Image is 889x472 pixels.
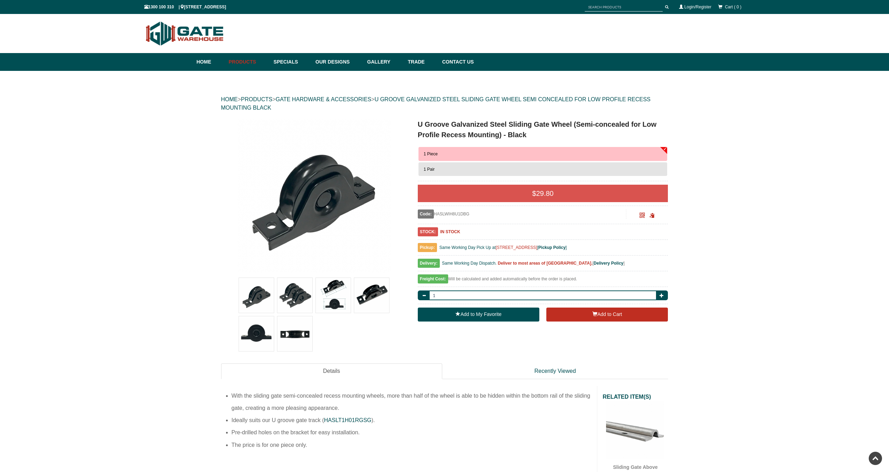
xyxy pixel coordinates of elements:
img: Sliding Gate Above Ground U Groove Gate Track 1M Length - Gate Warehouse [606,401,664,459]
span: 29.80 [536,190,554,197]
div: $ [418,185,668,202]
input: SEARCH PRODUCTS [585,3,663,12]
a: Add to My Favorite [418,308,539,322]
li: With the sliding gate semi-concealed recess mounting wheels, more than half of the wheel is able ... [232,390,592,414]
button: Add to Cart [546,308,668,322]
a: Home [197,53,225,71]
a: HOME [221,96,238,102]
a: PRODUCTS [241,96,272,102]
li: The price is for one piece only. [232,439,592,451]
span: STOCK: [418,227,438,236]
a: U Groove Galvanized Steel Sliding Gate Wheel (Semi-concealed for Low Profile Recess Mounting) - B... [222,119,407,273]
span: Code: [418,209,434,219]
button: 1 Piece [418,147,668,161]
img: U Groove Galvanized Steel Sliding Gate Wheel (Semi-concealed for Low Profile Recess Mounting) - B... [237,119,391,273]
div: Will be calculated and added automatically before the order is placed. [418,275,668,287]
span: 1 Pair [424,167,435,172]
a: Login/Register [684,5,711,9]
span: 1300 100 310 | [STREET_ADDRESS] [144,5,226,9]
div: [ ] [418,259,668,271]
li: Ideally suits our U groove gate track ( ). [232,414,592,426]
a: U GROOVE GALVANIZED STEEL SLIDING GATE WHEEL SEMI CONCEALED FOR LOW PROFILE RECESS MOUNTING BLACK [221,96,651,111]
span: Pickup: [418,243,437,252]
img: U Groove Galvanized Steel Sliding Gate Wheel (Semi-concealed for Low Profile Recess Mounting) - B... [277,278,312,313]
a: Trade [404,53,438,71]
li: Pre-drilled holes on the bracket for easy installation. [232,426,592,438]
a: [STREET_ADDRESS] [496,245,537,250]
a: HASLT1H01RGSG [324,417,372,423]
span: 1 Piece [424,152,438,156]
a: Delivery Policy [593,261,623,266]
img: U Groove Galvanized Steel Sliding Gate Wheel (Semi-concealed for Low Profile Recess Mounting) - B... [316,278,351,313]
span: Click to copy the URL [649,213,655,218]
span: Same Working Day Pick Up at [ ] [439,245,567,250]
span: Delivery: [418,259,440,268]
a: Specials [270,53,312,71]
a: GATE HARDWARE & ACCESSORIES [276,96,371,102]
div: > > > [221,88,668,119]
b: IN STOCK [440,229,460,234]
span: Freight Cost: [418,274,448,283]
img: Gate Warehouse [144,17,226,50]
h2: RELATED ITEM(S) [603,393,668,401]
h1: U Groove Galvanized Steel Sliding Gate Wheel (Semi-concealed for Low Profile Recess Mounting) - B... [418,119,668,140]
b: Deliver to most areas of [GEOGRAPHIC_DATA]. [498,261,592,266]
img: U Groove Galvanized Steel Sliding Gate Wheel (Semi-concealed for Low Profile Recess Mounting) - B... [354,278,389,313]
button: 1 Pair [418,162,668,176]
a: Our Designs [312,53,364,71]
iframe: LiveChat chat widget [791,426,889,448]
img: U Groove Galvanized Steel Sliding Gate Wheel (Semi-concealed for Low Profile Recess Mounting) - B... [239,316,274,351]
a: Recently Viewed [442,363,668,379]
a: Products [225,53,270,71]
a: Pickup Policy [538,245,566,250]
span: Same Working Day Dispatch. [442,261,497,266]
a: Click to enlarge and scan to share. [640,214,645,219]
a: Gallery [364,53,404,71]
a: Details [221,363,442,379]
span: Cart ( 0 ) [725,5,741,9]
div: HASLWIH8U1DBG [418,209,626,219]
img: U Groove Galvanized Steel Sliding Gate Wheel (Semi-concealed for Low Profile Recess Mounting) - B... [239,278,274,313]
img: U Groove Galvanized Steel Sliding Gate Wheel (Semi-concealed for Low Profile Recess Mounting) - B... [277,316,312,351]
a: Contact Us [439,53,474,71]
